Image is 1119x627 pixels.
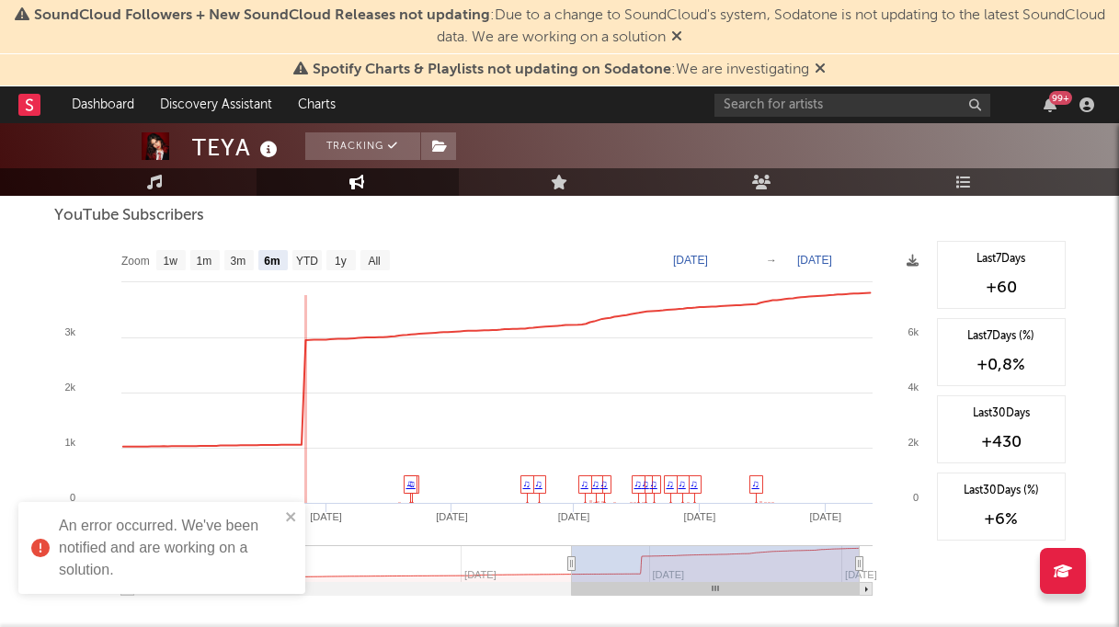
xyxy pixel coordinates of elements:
[163,255,177,268] text: 1w
[64,382,75,393] text: 2k
[335,255,347,268] text: 1y
[947,328,1056,345] div: Last 7 Days (%)
[797,254,832,267] text: [DATE]
[285,86,348,123] a: Charts
[535,478,542,489] a: ♫
[368,255,380,268] text: All
[671,30,682,45] span: Dismiss
[313,63,809,77] span: : We are investigating
[714,94,990,117] input: Search for artists
[634,478,642,489] a: ♫
[679,478,686,489] a: ♫
[650,478,657,489] a: ♫
[752,478,759,489] a: ♫
[196,255,211,268] text: 1m
[581,478,588,489] a: ♫
[845,569,877,580] text: [DATE]
[523,478,531,489] a: ♫
[64,326,75,337] text: 3k
[947,251,1056,268] div: Last 7 Days
[673,254,708,267] text: [DATE]
[947,508,1056,530] div: +6 %
[600,478,608,489] a: ♫
[305,132,420,160] button: Tracking
[408,478,416,489] a: ♫
[1049,91,1072,105] div: 99 +
[34,8,490,23] span: SoundCloud Followers + New SoundCloud Releases not updating
[947,354,1056,376] div: +0,8 %
[557,511,589,522] text: [DATE]
[815,63,826,77] span: Dismiss
[1044,97,1056,112] button: 99+
[436,511,468,522] text: [DATE]
[192,132,282,163] div: TEYA
[121,255,150,268] text: Zoom
[147,86,285,123] a: Discovery Assistant
[908,382,919,393] text: 4k
[912,492,918,503] text: 0
[683,511,715,522] text: [DATE]
[59,515,280,581] div: An error occurred. We've been notified and are working on a solution.
[69,492,74,503] text: 0
[310,511,342,522] text: [DATE]
[908,326,919,337] text: 6k
[230,255,245,268] text: 3m
[34,8,1105,45] span: : Due to a change to SoundCloud's system, Sodatone is not updating to the latest SoundCloud data....
[64,437,75,448] text: 1k
[947,483,1056,499] div: Last 30 Days (%)
[406,478,414,489] a: ♫
[947,405,1056,422] div: Last 30 Days
[908,437,919,448] text: 2k
[313,63,671,77] span: Spotify Charts & Playlists not updating on Sodatone
[691,478,698,489] a: ♫
[766,254,777,267] text: →
[54,205,204,227] span: YouTube Subscribers
[809,511,841,522] text: [DATE]
[947,277,1056,299] div: +60
[295,255,317,268] text: YTD
[285,509,298,527] button: close
[642,478,649,489] a: ♫
[592,478,599,489] a: ♫
[264,255,280,268] text: 6m
[947,431,1056,453] div: +430
[59,86,147,123] a: Dashboard
[667,478,674,489] a: ♫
